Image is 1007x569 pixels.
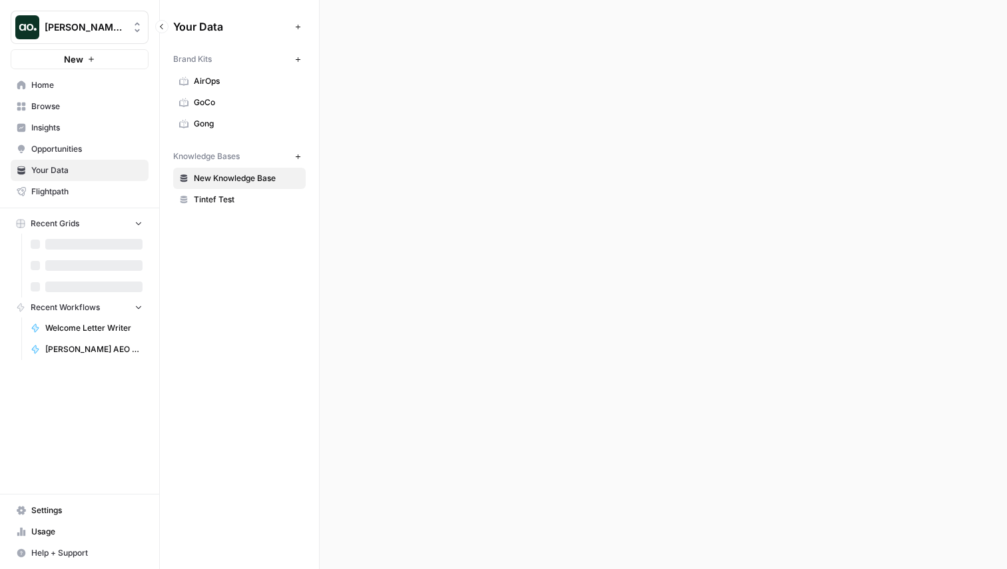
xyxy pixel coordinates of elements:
[31,164,143,176] span: Your Data
[11,75,149,96] a: Home
[11,49,149,69] button: New
[11,160,149,181] a: Your Data
[11,138,149,160] a: Opportunities
[31,186,143,198] span: Flightpath
[31,526,143,538] span: Usage
[11,96,149,117] a: Browse
[45,21,125,34] span: [PERSON_NAME] testing
[11,297,149,317] button: Recent Workflows
[173,168,306,189] a: New Knowledge Base
[173,150,240,162] span: Knowledge Bases
[173,92,306,113] a: GoCo
[11,521,149,542] a: Usage
[194,194,300,206] span: Tintef Test
[194,96,300,108] span: GoCo
[45,343,143,355] span: [PERSON_NAME] AEO Refresh v2
[31,143,143,155] span: Opportunities
[194,172,300,184] span: New Knowledge Base
[173,19,290,35] span: Your Data
[31,100,143,112] span: Browse
[31,504,143,516] span: Settings
[11,500,149,521] a: Settings
[11,542,149,564] button: Help + Support
[194,118,300,130] span: Gong
[11,181,149,202] a: Flightpath
[173,189,306,210] a: Tintef Test
[25,317,149,339] a: Welcome Letter Writer
[64,53,83,66] span: New
[45,322,143,334] span: Welcome Letter Writer
[173,53,212,65] span: Brand Kits
[31,122,143,134] span: Insights
[11,117,149,138] a: Insights
[31,301,100,313] span: Recent Workflows
[194,75,300,87] span: AirOps
[11,214,149,234] button: Recent Grids
[173,71,306,92] a: AirOps
[31,218,79,230] span: Recent Grids
[31,79,143,91] span: Home
[173,113,306,134] a: Gong
[15,15,39,39] img: Justina testing Logo
[31,547,143,559] span: Help + Support
[11,11,149,44] button: Workspace: Justina testing
[25,339,149,360] a: [PERSON_NAME] AEO Refresh v2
